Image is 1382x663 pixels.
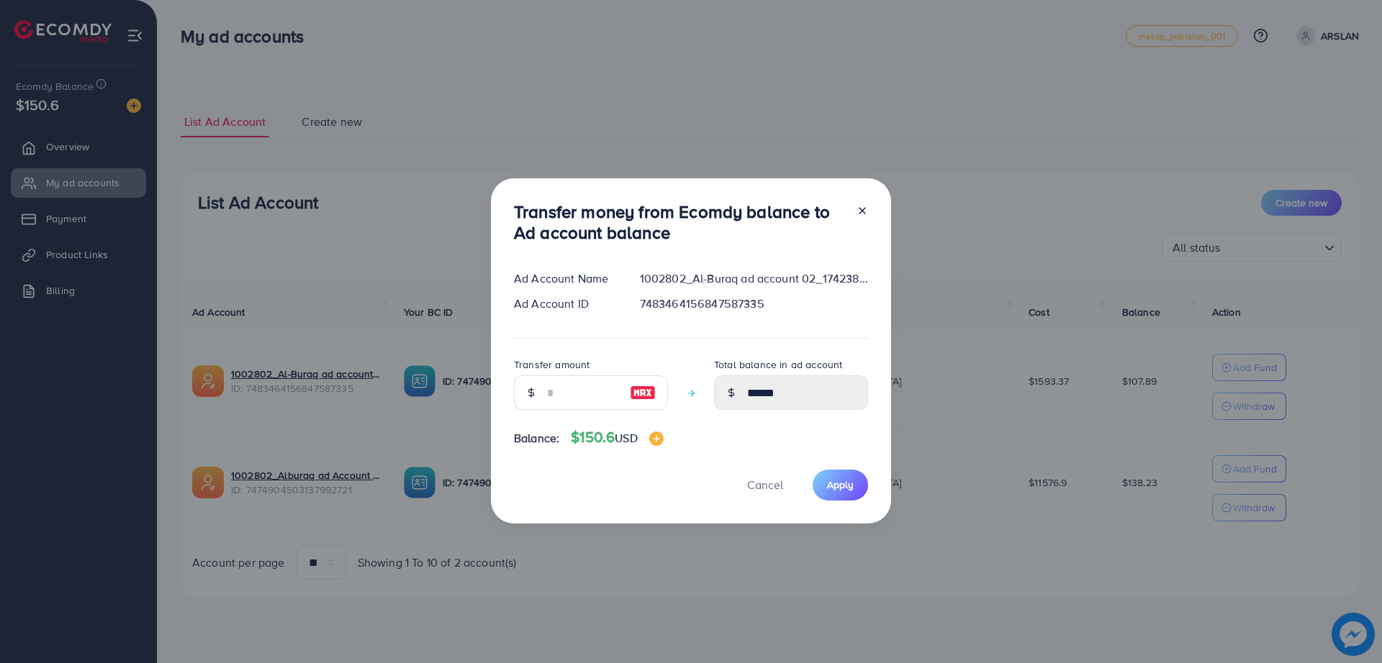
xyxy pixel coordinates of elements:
[615,430,637,446] span: USD
[628,270,880,287] div: 1002802_Al-Buraq ad account 02_1742380041767
[514,430,559,447] span: Balance:
[729,470,801,500] button: Cancel
[747,477,783,493] span: Cancel
[514,357,590,372] label: Transfer amount
[628,296,880,312] div: 7483464156847587335
[502,270,628,287] div: Ad Account Name
[714,357,842,372] label: Total balance in ad account
[502,296,628,312] div: Ad Account ID
[571,429,663,447] h4: $150.6
[630,384,656,401] img: image
[649,431,664,446] img: image
[514,201,845,243] h3: Transfer money from Ecomdy balance to Ad account balance
[827,477,854,492] span: Apply
[813,470,868,500] button: Apply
